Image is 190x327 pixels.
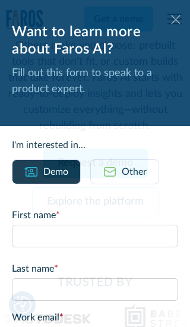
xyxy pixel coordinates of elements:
div: I'm interested in... [12,138,178,152]
div: Want to learn more about Faros AI? [12,24,178,58]
div: Other [122,165,147,179]
label: Last name [12,262,178,276]
label: Work email [12,310,178,325]
p: Fill out this form to speak to a product expert. [12,65,178,98]
div: Demo [43,165,68,179]
label: First name [12,208,178,222]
